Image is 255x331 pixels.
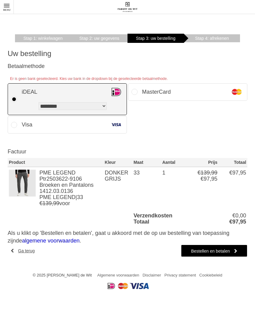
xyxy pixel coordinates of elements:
[201,170,210,176] span: 139
[198,170,201,176] span: €
[71,34,127,43] a: Uw gegevens
[11,245,35,257] a: Ga terug
[181,245,247,257] a: Bestellen en betalen
[132,167,161,213] td: 33
[219,158,247,167] th: Totaal
[22,118,32,132] div: Visa
[238,219,240,225] span: ,
[8,74,247,83] span: Er is geen bank geselecteerd. Kies uw bank in de dropdown bij de geselecteerde betaalmethode.
[232,213,235,219] span: €
[240,219,246,225] span: 95
[201,176,204,182] span: €
[104,167,132,213] td: DONKER GRIJS
[229,170,232,176] span: €
[238,170,240,176] span: ,
[111,120,121,130] img: Visa
[8,158,38,167] th: Product
[9,170,36,197] img: PME LEGEND Ptr2503622-9106 Broeken en Pantalons
[42,200,52,206] span: 139
[238,213,240,219] span: ,
[130,283,149,289] img: Visa
[39,200,102,206] span: voor
[161,167,190,213] td: 1
[8,63,247,70] h3: Betaalmethode
[164,273,196,277] a: Privacy statement
[229,219,232,225] span: €
[79,36,119,41] span: Uw gegevens
[8,148,247,155] h3: Factuur
[132,158,161,167] th: Maat
[108,283,115,289] img: iDeal
[142,85,171,99] div: MasterCard
[132,213,219,219] td: Verzendkosten
[118,283,128,289] img: Mastercard
[232,87,242,97] img: MasterCard
[15,34,71,43] a: Winkelwagen
[204,176,210,182] span: 97
[33,273,92,277] span: © 2025 [PERSON_NAME] de Wit
[232,170,238,176] span: 97
[240,170,246,176] span: 95
[211,176,217,182] span: 95
[38,167,104,213] td: |
[8,49,247,58] h1: Uw bestelling
[199,273,222,277] a: Cookiebeleid
[161,158,190,167] th: Aantal
[104,158,132,167] th: Kleur
[132,219,219,225] td: Totaal
[52,200,53,206] span: ,
[240,213,246,219] span: 00
[111,87,121,97] img: iDEAL
[232,219,238,225] span: 97
[142,273,161,277] a: Disclaimer
[39,188,73,194] span: 1412.03.0136
[210,170,211,176] span: ,
[39,170,94,188] span: PME LEGEND Ptr2503622-9106 Broeken en Pantalons
[39,200,42,206] span: €
[8,229,247,245] div: Als u klikt op 'Bestellen en betalen', gaat u akkoord met de op uw bestelling van toepassing zijn...
[97,273,139,277] a: Algemene voorwaarden
[77,194,83,200] span: 33
[117,2,138,12] img: Fabert de Wit
[22,238,79,244] a: algemene voorwaarden
[211,170,217,176] span: 99
[235,213,238,219] span: 0
[23,36,62,41] span: Winkelwagen
[190,158,219,167] th: Prijs
[210,176,211,182] span: ,
[53,200,59,206] span: 99
[39,194,76,200] span: PME LEGEND
[22,85,37,99] div: iDEAL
